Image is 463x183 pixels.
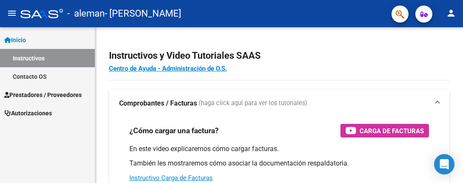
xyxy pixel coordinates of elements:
[434,154,454,174] div: Open Intercom Messenger
[4,90,82,100] span: Prestadores / Proveedores
[67,4,105,23] span: - aleman
[129,125,219,137] h3: ¿Cómo cargar una factura?
[360,126,424,136] span: Carga de Facturas
[105,4,181,23] span: - [PERSON_NAME]
[7,8,17,18] mat-icon: menu
[4,109,52,118] span: Autorizaciones
[199,99,307,108] span: (haga click aquí para ver los tutoriales)
[446,8,456,18] mat-icon: person
[109,48,449,64] h2: Instructivos y Video Tutoriales SAAS
[129,159,429,168] p: También les mostraremos cómo asociar la documentación respaldatoria.
[109,65,227,72] a: Centro de Ayuda - Administración de O.S.
[129,144,429,154] p: En este video explicaremos cómo cargar facturas.
[109,90,449,117] mat-expansion-panel-header: Comprobantes / Facturas (haga click aquí para ver los tutoriales)
[340,124,429,137] button: Carga de Facturas
[129,174,213,182] a: Instructivo Carga de Facturas
[119,99,197,108] strong: Comprobantes / Facturas
[4,35,26,45] span: Inicio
